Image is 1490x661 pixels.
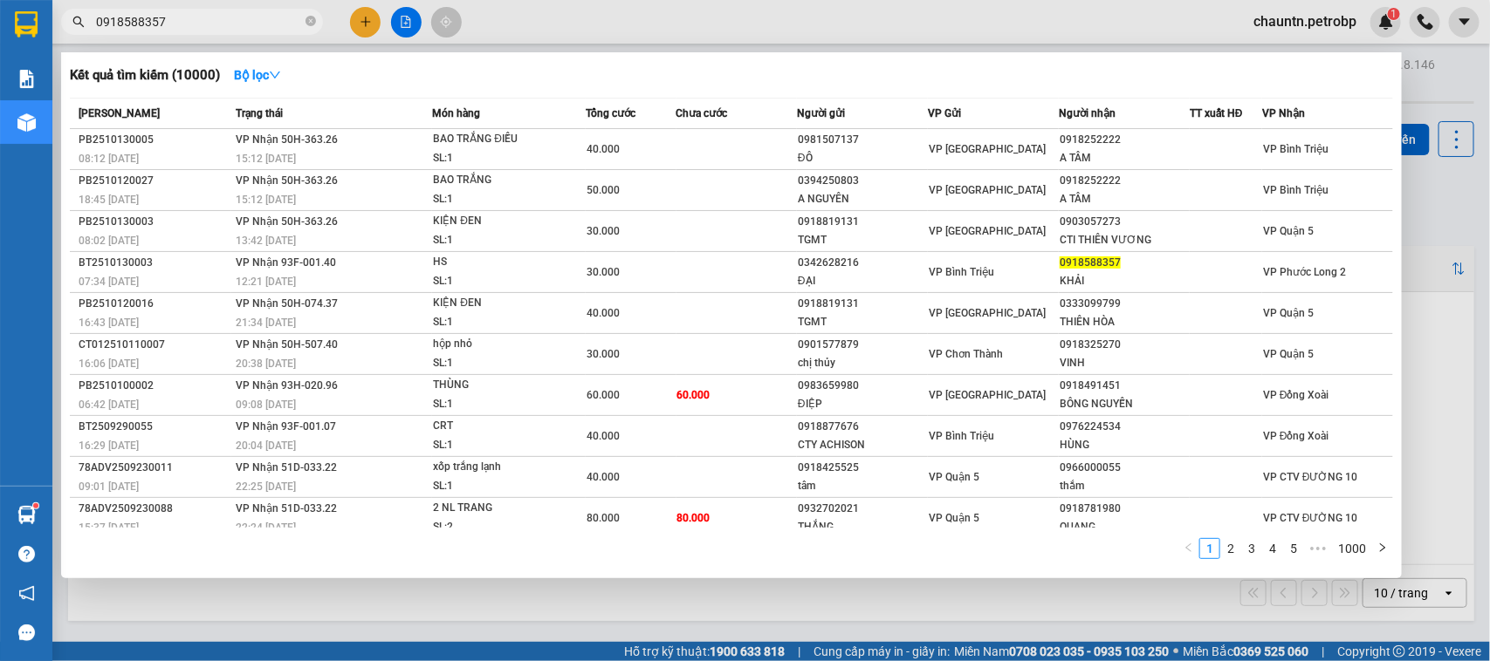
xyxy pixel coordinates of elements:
span: 08:02 [DATE] [79,235,139,247]
img: warehouse-icon [17,113,36,132]
div: KIỆN ĐEN [433,294,564,313]
span: 16:06 [DATE] [79,358,139,370]
span: close-circle [306,14,316,31]
button: left [1178,538,1199,559]
span: VP Nhận 51D-033.22 [236,502,337,514]
span: VP Nhận 50H-507.40 [236,338,338,351]
span: VP Nhận 50H-363.26 [236,174,338,187]
span: VP Chơn Thành [929,348,1003,360]
div: ĐIỆP [798,395,927,413]
li: Next 5 Pages [1304,538,1332,559]
a: 1000 [1333,539,1371,558]
div: BAO TRẮNG ĐIỀU [433,130,564,149]
span: 80.000 [677,512,711,524]
span: ••• [1304,538,1332,559]
span: 40.000 [587,143,620,155]
span: [PERSON_NAME] [79,107,160,119]
span: down [269,69,281,81]
div: tâm [798,477,927,495]
span: VP Đồng Xoài [1263,389,1329,401]
span: VP Nhận 50H-363.26 [236,133,338,146]
h3: Kết quả tìm kiếm ( 10000 ) [70,66,220,85]
div: 0333099799 [1060,295,1189,313]
div: QUANG [1060,518,1189,536]
li: 1 [1199,538,1220,559]
span: Món hàng [432,107,480,119]
span: right [1377,542,1388,553]
div: PB2510130005 [79,131,230,149]
div: 0342628216 [798,254,927,272]
span: VP Nhận 93H-020.96 [236,379,338,392]
div: 0966000055 [1060,459,1189,477]
div: PB2510130003 [79,213,230,231]
a: 3 [1242,539,1261,558]
span: VP Quận 5 [1263,225,1314,237]
button: right [1372,538,1393,559]
div: 0918252222 [1060,131,1189,149]
span: VP Nhận 50H-074.37 [236,297,338,310]
span: 22:25 [DATE] [236,480,296,493]
span: 12:21 [DATE] [236,276,296,288]
sup: 1 [33,503,38,508]
div: 0918252222 [1060,172,1189,190]
div: A TÂM [1060,190,1189,208]
strong: Bộ lọc [234,68,281,82]
div: CTY ACHISON [798,436,927,454]
div: 0976224534 [1060,418,1189,436]
span: 60.000 [677,389,711,401]
div: A NGUYÊN [798,190,927,208]
div: CRT [433,417,564,436]
span: 20:38 [DATE] [236,358,296,370]
a: 1 [1200,539,1219,558]
div: HS [433,253,564,272]
span: VP [GEOGRAPHIC_DATA] [929,184,1046,196]
div: SL: 1 [433,354,564,373]
div: PB2510120027 [79,172,230,190]
div: HÙNG [1060,436,1189,454]
span: VP Nhận 93F-001.40 [236,256,336,269]
div: 78ADV2509230011 [79,459,230,477]
span: VP CTV ĐƯỜNG 10 [1263,512,1358,524]
div: 2 NL TRANG [433,499,564,518]
div: 0981507137 [798,131,927,149]
div: 0918819131 [798,213,927,231]
span: 40.000 [587,471,620,483]
span: 08:12 [DATE] [79,153,139,165]
div: BT2510130003 [79,254,230,272]
span: 16:29 [DATE] [79,440,139,452]
div: 0918877676 [798,418,927,436]
div: VINH [1060,354,1189,372]
div: SL: 1 [433,272,564,291]
div: ĐÔ [798,149,927,167]
span: VP Gửi [928,107,961,119]
div: 0918819131 [798,295,927,313]
div: THẮNG [798,518,927,536]
div: A TÂM [1060,149,1189,167]
div: SL: 1 [433,436,564,455]
span: question-circle [18,546,35,562]
span: 15:37 [DATE] [79,521,139,534]
div: SL: 1 [433,477,564,496]
span: VP Bình Triệu [1263,143,1329,155]
span: 18:45 [DATE] [79,194,139,206]
div: ĐẠI [798,272,927,290]
div: CTI THIÊN VƯƠNG [1060,231,1189,249]
div: 0918425525 [798,459,927,477]
div: chị thủy [798,354,927,372]
div: PB2510100002 [79,377,230,395]
span: Người gửi [797,107,845,119]
span: 06:42 [DATE] [79,399,139,411]
span: message [18,624,35,641]
div: TGMT [798,313,927,331]
span: 30.000 [587,348,620,360]
li: 5 [1283,538,1304,559]
span: VP [GEOGRAPHIC_DATA] [929,307,1046,319]
div: KIỆN ĐEN [433,212,564,231]
div: 0394250803 [798,172,927,190]
span: 30.000 [587,266,620,278]
span: Người nhận [1059,107,1116,119]
span: VP CTV ĐƯỜNG 10 [1263,471,1358,483]
span: VP [GEOGRAPHIC_DATA] [929,143,1046,155]
span: 21:34 [DATE] [236,317,296,329]
div: SL: 1 [433,313,564,332]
